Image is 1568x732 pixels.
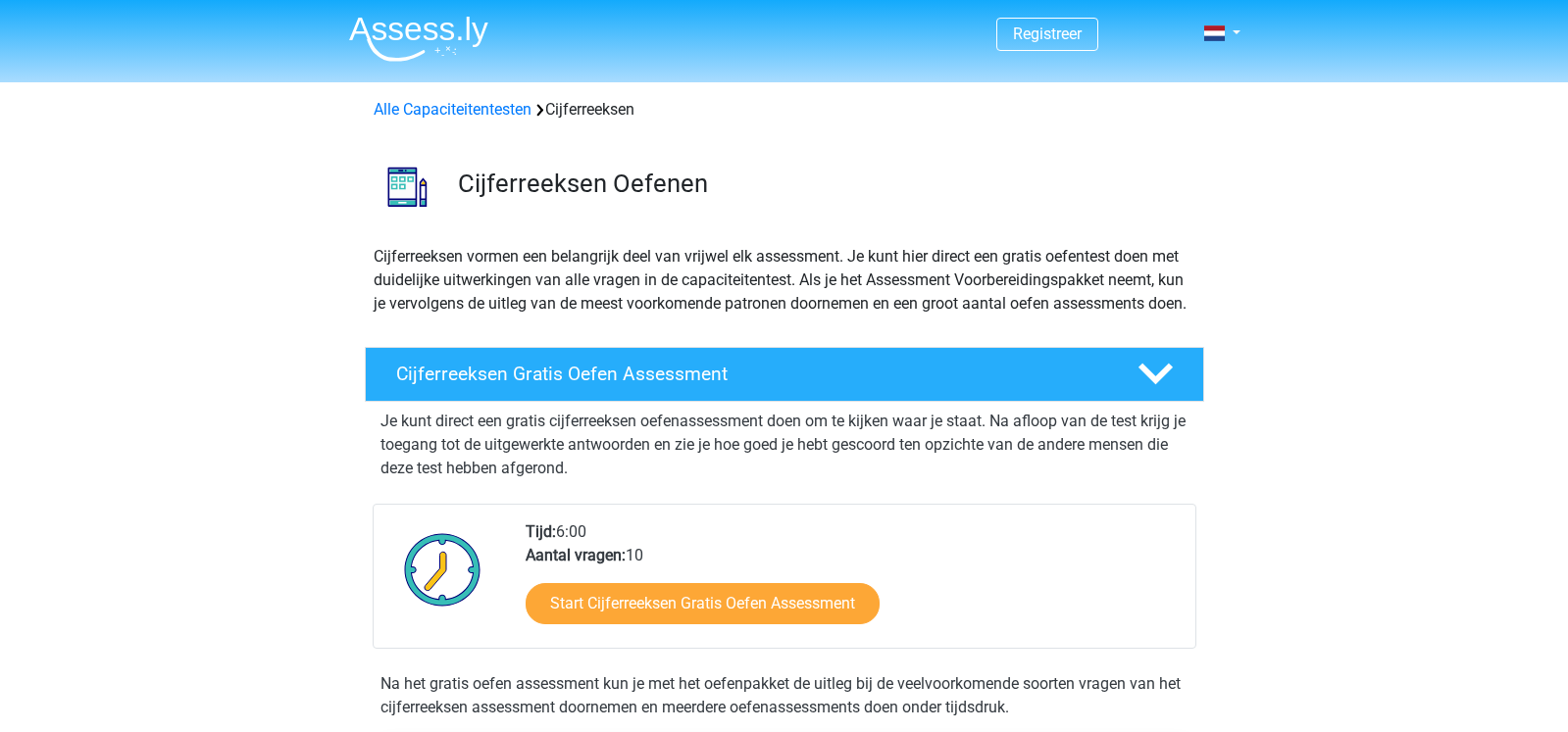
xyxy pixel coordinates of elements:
[526,522,556,541] b: Tijd:
[374,100,531,119] a: Alle Capaciteitentesten
[374,245,1195,316] p: Cijferreeksen vormen een belangrijk deel van vrijwel elk assessment. Je kunt hier direct een grat...
[526,546,626,564] b: Aantal vragen:
[380,410,1189,480] p: Je kunt direct een gratis cijferreeksen oefenassessment doen om te kijken waar je staat. Na afloo...
[349,16,488,62] img: Assessly
[511,520,1194,648] div: 6:00 10
[1013,24,1082,43] a: Registreer
[366,98,1203,122] div: Cijferreeksen
[396,363,1106,385] h4: Cijferreeksen Gratis Oefen Assessment
[393,520,492,618] img: Klok
[366,145,449,228] img: cijferreeksen
[526,583,880,624] a: Start Cijferreeksen Gratis Oefen Assessment
[458,169,1189,199] h3: Cijferreeksen Oefenen
[357,347,1212,402] a: Cijferreeksen Gratis Oefen Assessment
[373,672,1196,719] div: Na het gratis oefen assessment kun je met het oefenpakket de uitleg bij de veelvoorkomende soorte...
